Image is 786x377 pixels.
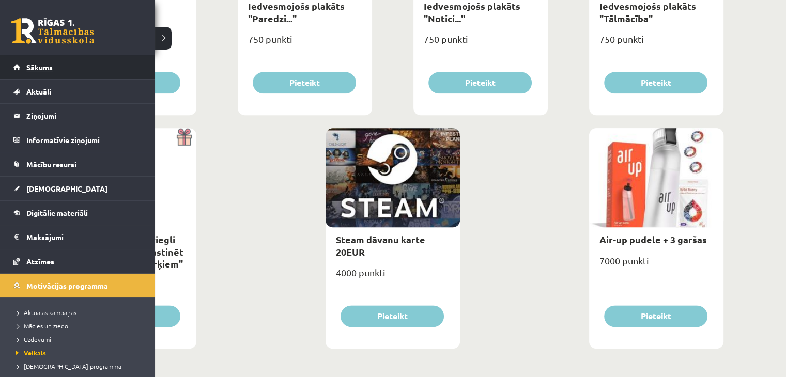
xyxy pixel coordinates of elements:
a: Informatīvie ziņojumi [13,128,142,152]
a: Uzdevumi [13,335,145,344]
a: Ziņojumi [13,104,142,128]
a: Mācību resursi [13,152,142,176]
button: Pieteikt [428,72,532,93]
a: Air-up pudele + 3 garšas [599,233,707,245]
a: Aktuālās kampaņas [13,308,145,317]
img: Dāvana ar pārsteigumu [173,128,196,146]
span: [DEMOGRAPHIC_DATA] [26,184,107,193]
span: Aktuāli [26,87,51,96]
span: Veikals [13,349,46,357]
span: Aktuālās kampaņas [13,308,76,317]
a: Veikals [13,348,145,357]
a: Sākums [13,55,142,79]
span: Mācies un ziedo [13,322,68,330]
legend: Ziņojumi [26,104,142,128]
span: Mācību resursi [26,160,76,169]
a: Aktuāli [13,80,142,103]
a: Digitālie materiāli [13,201,142,225]
div: 750 punkti [589,30,723,56]
button: Pieteikt [341,305,444,327]
a: Rīgas 1. Tālmācības vidusskola [11,18,94,44]
button: Pieteikt [604,305,707,327]
span: Digitālie materiāli [26,208,88,217]
span: [DEMOGRAPHIC_DATA] programma [13,362,121,370]
button: Pieteikt [604,72,707,93]
span: Sākums [26,62,53,72]
a: Mācies un ziedo [13,321,145,331]
div: 4000 punkti [326,264,460,290]
a: [DEMOGRAPHIC_DATA] programma [13,362,145,371]
div: 7000 punkti [589,252,723,278]
a: Atzīmes [13,249,142,273]
button: Pieteikt [253,72,356,93]
legend: Maksājumi [26,225,142,249]
a: Steam dāvanu karte 20EUR [336,233,425,257]
a: [DEMOGRAPHIC_DATA] [13,177,142,200]
a: Maksājumi [13,225,142,249]
div: 750 punkti [238,30,372,56]
legend: Informatīvie ziņojumi [26,128,142,152]
div: 750 punkti [413,30,548,56]
span: Motivācijas programma [26,281,108,290]
a: Motivācijas programma [13,274,142,297]
span: Uzdevumi [13,335,51,343]
span: Atzīmes [26,257,54,266]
